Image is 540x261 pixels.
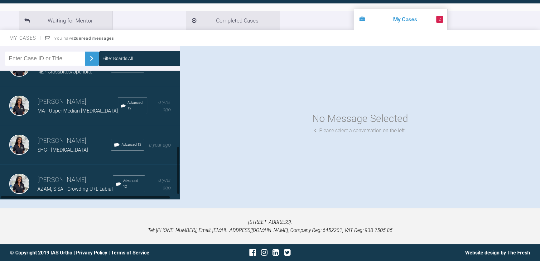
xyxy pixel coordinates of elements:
[465,250,530,256] a: Website design by The Fresh
[37,136,111,146] h3: [PERSON_NAME]
[37,97,118,107] h3: [PERSON_NAME]
[111,250,149,256] a: Terms of Service
[9,174,29,194] img: Mariam Samra
[37,108,118,114] span: MA - Upper Median [MEDICAL_DATA]
[436,16,443,23] span: 2
[103,55,133,62] div: Filter Boards: All
[314,127,406,135] div: Please select a conversation on the left.
[5,52,85,66] input: Enter Case ID or Title
[37,147,88,153] span: SHG - [MEDICAL_DATA]
[158,177,171,191] span: a year ago
[149,142,171,148] span: a year ago
[76,250,107,256] a: Privacy Policy
[10,249,183,257] div: © Copyright 2019 IAS Ortho | |
[37,69,92,75] span: NE - Crossbites/Openbite
[19,11,112,30] li: Waiting for Mentor
[9,135,29,155] img: Mariam Samra
[128,100,144,111] span: Advanced 12
[312,111,408,127] div: No Message Selected
[10,218,530,234] p: [STREET_ADDRESS]. Tel: [PHONE_NUMBER], Email: [EMAIL_ADDRESS][DOMAIN_NAME], Company Reg: 6452201,...
[74,36,114,41] strong: 2 unread messages
[122,142,141,148] span: Advanced 12
[87,53,97,63] img: chevronRight.28bd32b0.svg
[9,96,29,116] img: Mariam Samra
[186,11,280,30] li: Completed Cases
[9,35,41,41] span: My Cases
[354,9,447,30] li: My Cases
[37,175,113,185] h3: [PERSON_NAME]
[37,186,113,192] span: AZAM, S SA - Crowding U+L Labial
[54,36,114,41] span: You have
[123,178,142,189] span: Advanced 12
[158,99,171,113] span: a year ago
